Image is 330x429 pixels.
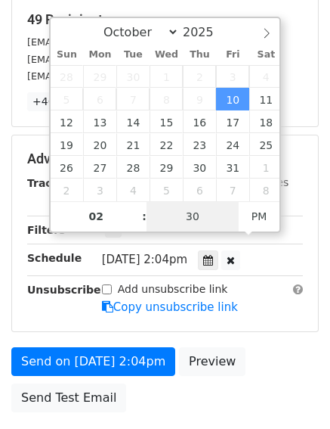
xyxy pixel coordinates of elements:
[27,11,303,28] h5: 49 Recipients
[150,65,183,88] span: October 1, 2025
[83,65,116,88] span: September 29, 2025
[27,92,91,111] a: +46 more
[102,253,187,266] span: [DATE] 2:04pm
[51,65,84,88] span: September 28, 2025
[150,156,183,179] span: October 29, 2025
[116,179,150,201] span: November 4, 2025
[249,133,282,156] span: October 25, 2025
[150,88,183,110] span: October 8, 2025
[150,179,183,201] span: November 5, 2025
[51,179,84,201] span: November 2, 2025
[150,110,183,133] span: October 15, 2025
[27,151,303,167] h5: Advanced
[150,133,183,156] span: October 22, 2025
[249,110,282,133] span: October 18, 2025
[183,179,216,201] span: November 6, 2025
[216,50,249,60] span: Fri
[51,88,84,110] span: October 5, 2025
[116,110,150,133] span: October 14, 2025
[27,252,82,264] strong: Schedule
[216,110,249,133] span: October 17, 2025
[146,201,239,232] input: Minute
[83,179,116,201] span: November 3, 2025
[216,156,249,179] span: October 31, 2025
[51,50,84,60] span: Sun
[27,224,66,236] strong: Filters
[183,50,216,60] span: Thu
[249,65,282,88] span: October 4, 2025
[142,201,146,232] span: :
[183,65,216,88] span: October 2, 2025
[116,88,150,110] span: October 7, 2025
[83,50,116,60] span: Mon
[51,110,84,133] span: October 12, 2025
[83,156,116,179] span: October 27, 2025
[183,156,216,179] span: October 30, 2025
[118,281,228,297] label: Add unsubscribe link
[27,54,196,65] small: [EMAIL_ADDRESS][DOMAIN_NAME]
[102,300,238,314] a: Copy unsubscribe link
[216,88,249,110] span: October 10, 2025
[216,179,249,201] span: November 7, 2025
[254,356,330,429] iframe: Chat Widget
[83,110,116,133] span: October 13, 2025
[11,347,175,376] a: Send on [DATE] 2:04pm
[83,88,116,110] span: October 6, 2025
[249,179,282,201] span: November 8, 2025
[83,133,116,156] span: October 20, 2025
[239,201,280,232] span: Click to toggle
[116,133,150,156] span: October 21, 2025
[183,88,216,110] span: October 9, 2025
[51,156,84,179] span: October 26, 2025
[216,65,249,88] span: October 3, 2025
[249,156,282,179] span: November 1, 2025
[249,88,282,110] span: October 11, 2025
[249,50,282,60] span: Sat
[27,177,78,189] strong: Tracking
[183,133,216,156] span: October 23, 2025
[179,25,233,39] input: Year
[116,50,150,60] span: Tue
[27,70,196,82] small: [EMAIL_ADDRESS][DOMAIN_NAME]
[150,50,183,60] span: Wed
[116,65,150,88] span: September 30, 2025
[216,133,249,156] span: October 24, 2025
[179,347,245,376] a: Preview
[27,284,101,296] strong: Unsubscribe
[116,156,150,179] span: October 28, 2025
[51,133,84,156] span: October 19, 2025
[51,201,143,232] input: Hour
[11,384,126,412] a: Send Test Email
[183,110,216,133] span: October 16, 2025
[27,36,196,48] small: [EMAIL_ADDRESS][DOMAIN_NAME]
